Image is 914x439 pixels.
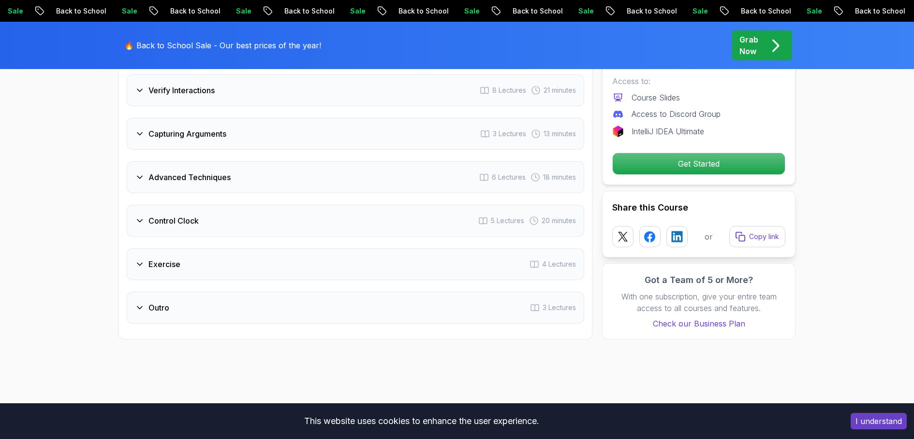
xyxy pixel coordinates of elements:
p: Sale [110,6,141,16]
p: With one subscription, give your entire team access to all courses and features. [612,291,785,314]
p: Back to School [501,6,567,16]
span: 4 Lectures [542,259,576,269]
p: Access to Discord Group [632,108,721,120]
button: Control Clock5 Lectures 20 minutes [127,205,584,237]
span: 3 Lectures [543,303,576,312]
p: Sale [681,6,712,16]
button: Verify Interactions8 Lectures 21 minutes [127,74,584,106]
p: 🔥 Back to School Sale - Our best prices of the year! [124,40,321,51]
h3: Capturing Arguments [148,128,226,140]
p: Back to School [44,6,110,16]
h2: Share this Course [612,201,785,214]
button: Accept cookies [851,413,907,429]
button: Outro3 Lectures [127,292,584,324]
a: Check our Business Plan [612,318,785,329]
p: Copy link [749,232,779,241]
h3: Control Clock [148,215,199,227]
p: Course Slides [632,92,680,103]
span: 13 minutes [544,129,576,139]
span: 5 Lectures [491,216,524,226]
span: 18 minutes [543,172,576,182]
div: This website uses cookies to enhance the user experience. [7,411,836,432]
p: Back to School [273,6,339,16]
button: Copy link [729,226,785,247]
p: Sale [795,6,826,16]
p: Back to School [729,6,795,16]
span: 6 Lectures [492,172,526,182]
p: Sale [224,6,255,16]
p: or [705,231,713,242]
p: Sale [567,6,598,16]
p: Back to School [159,6,224,16]
button: Exercise4 Lectures [127,248,584,280]
button: Capturing Arguments3 Lectures 13 minutes [127,118,584,150]
p: Grab Now [739,34,758,57]
p: Back to School [387,6,453,16]
span: 8 Lectures [492,85,526,95]
h3: Got a Team of 5 or More? [612,273,785,287]
span: 3 Lectures [493,129,526,139]
p: Access to: [612,75,785,87]
span: 20 minutes [542,216,576,226]
p: Sale [453,6,484,16]
p: Back to School [843,6,909,16]
p: Sale [339,6,369,16]
span: 21 minutes [544,85,576,95]
button: Get Started [612,153,785,175]
p: IntelliJ IDEA Ultimate [632,126,704,137]
img: jetbrains logo [612,126,624,137]
button: Advanced Techniques6 Lectures 18 minutes [127,161,584,193]
h3: Advanced Techniques [148,171,231,183]
p: Back to School [615,6,681,16]
h3: Exercise [148,258,180,270]
h3: Verify Interactions [148,85,215,96]
h3: Outro [148,302,169,313]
